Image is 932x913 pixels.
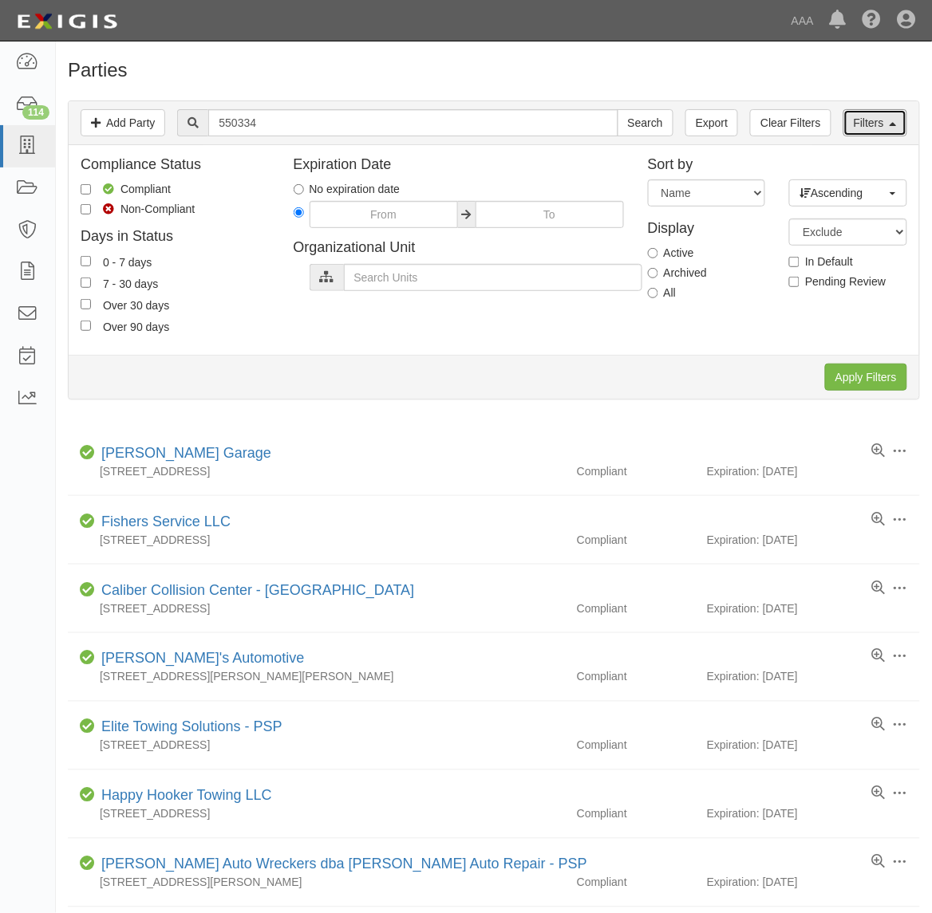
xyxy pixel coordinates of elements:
button: Ascending [789,179,907,207]
div: Elite Towing Solutions - PSP [95,718,282,738]
i: Compliant [80,447,95,458]
div: [STREET_ADDRESS] [68,600,565,616]
label: Compliant [81,181,171,197]
div: Expiration: [DATE] [707,669,920,685]
a: Clear Filters [750,109,831,136]
label: In Default [789,254,853,270]
div: [STREET_ADDRESS][PERSON_NAME] [68,875,565,891]
div: 7 - 30 days [103,274,158,292]
input: From [310,201,458,228]
h4: Days in Status [81,229,270,245]
input: Over 30 days [81,299,91,309]
input: Search Units [344,264,642,291]
div: Compliant [565,463,707,479]
div: Compliant [565,669,707,685]
i: Compliant [80,859,95,870]
a: Add Party [81,109,165,136]
h4: Sort by [648,157,907,173]
span: Ascending [800,185,887,201]
label: Active [648,245,694,261]
div: [STREET_ADDRESS] [68,738,565,754]
div: Compliant [565,806,707,822]
i: Compliant [80,584,95,596]
a: Happy Hooker Towing LLC [101,788,272,804]
i: Compliant [80,790,95,801]
h4: Display [648,214,766,237]
input: Archived [648,268,658,278]
a: Filters [843,109,907,136]
input: No expiration date [294,184,304,195]
div: 114 [22,105,49,120]
div: [STREET_ADDRESS] [68,806,565,822]
a: Caliber Collision Center - [GEOGRAPHIC_DATA] [101,582,414,598]
input: Search [618,109,673,136]
div: Happy Hooker Towing LLC [95,786,272,807]
div: Compliant [565,738,707,754]
div: Mercer Auto Wreckers dba Carpenter's Auto Repair - PSP [95,855,587,876]
label: Archived [648,265,707,281]
h1: Parties [68,60,920,81]
div: [STREET_ADDRESS] [68,463,565,479]
i: Compliant [80,722,95,733]
div: Burnworth's Garage [95,443,271,464]
a: Fishers Service LLC [101,514,231,529]
div: Fishers Service LLC [95,512,231,533]
div: Compliant [565,600,707,616]
div: Over 90 days [103,317,169,335]
label: All [648,285,677,301]
h4: Compliance Status [81,157,270,173]
input: Compliant [81,184,91,195]
div: 0 - 7 days [103,253,152,270]
a: View results summary [872,718,886,734]
a: [PERSON_NAME]'s Automotive [101,651,305,667]
label: Non-Compliant [81,201,195,217]
img: logo-5460c22ac91f19d4615b14bd174203de0afe785f0fc80cf4dbbc73dc1793850b.png [12,7,122,36]
div: Expiration: [DATE] [707,600,920,616]
a: [PERSON_NAME] Auto Wreckers dba [PERSON_NAME] Auto Repair - PSP [101,856,587,872]
div: Over 30 days [103,296,169,313]
input: All [648,288,658,298]
div: Expiration: [DATE] [707,532,920,548]
a: View results summary [872,580,886,596]
i: Compliant [80,653,95,664]
i: Help Center - Complianz [863,11,882,30]
a: View results summary [872,649,886,665]
a: Export [685,109,738,136]
input: Pending Review [789,277,800,287]
input: 0 - 7 days [81,256,91,266]
div: Caliber Collision Center - Alhambra [95,580,414,601]
h4: Expiration Date [294,157,624,173]
label: Pending Review [789,274,886,289]
input: Non-Compliant [81,204,91,214]
input: To [476,201,624,228]
a: View results summary [872,855,886,871]
input: Active [648,248,658,258]
div: Expiration: [DATE] [707,806,920,822]
h4: Organizational Unit [294,240,624,256]
a: [PERSON_NAME] Garage [101,445,271,461]
a: View results summary [872,786,886,802]
div: Jay's Automotive [95,649,305,670]
input: Search [208,109,618,136]
div: Expiration: [DATE] [707,463,920,479]
input: Over 90 days [81,321,91,331]
div: Compliant [565,532,707,548]
a: View results summary [872,512,886,528]
input: Apply Filters [825,364,907,391]
a: View results summary [872,443,886,459]
input: 7 - 30 days [81,277,91,288]
label: No expiration date [294,181,401,197]
a: Elite Towing Solutions - PSP [101,719,282,735]
i: Compliant [80,516,95,527]
div: Compliant [565,875,707,891]
a: AAA [784,5,822,37]
div: [STREET_ADDRESS][PERSON_NAME][PERSON_NAME] [68,669,565,685]
div: Expiration: [DATE] [707,738,920,754]
div: Expiration: [DATE] [707,875,920,891]
input: In Default [789,257,800,267]
div: [STREET_ADDRESS] [68,532,565,548]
